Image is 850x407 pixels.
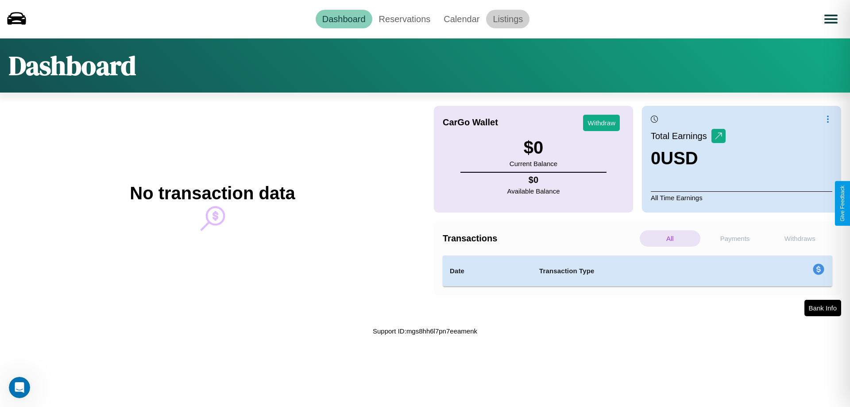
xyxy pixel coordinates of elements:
[640,230,700,247] p: All
[510,158,557,170] p: Current Balance
[437,10,486,28] a: Calendar
[705,230,765,247] p: Payments
[372,10,437,28] a: Reservations
[507,185,560,197] p: Available Balance
[450,266,525,276] h4: Date
[507,175,560,185] h4: $ 0
[651,148,726,168] h3: 0 USD
[443,117,498,128] h4: CarGo Wallet
[130,183,295,203] h2: No transaction data
[804,300,841,316] button: Bank Info
[769,230,830,247] p: Withdraws
[373,325,477,337] p: Support ID: mgs8hh6l7pn7eeamenk
[839,186,846,221] div: Give Feedback
[443,256,832,287] table: simple table
[443,233,637,244] h4: Transactions
[510,138,557,158] h3: $ 0
[486,10,529,28] a: Listings
[9,47,136,84] h1: Dashboard
[539,266,740,276] h4: Transaction Type
[9,377,30,398] iframe: Intercom live chat
[583,115,620,131] button: Withdraw
[819,7,843,31] button: Open menu
[651,191,832,204] p: All Time Earnings
[651,128,711,144] p: Total Earnings
[316,10,372,28] a: Dashboard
